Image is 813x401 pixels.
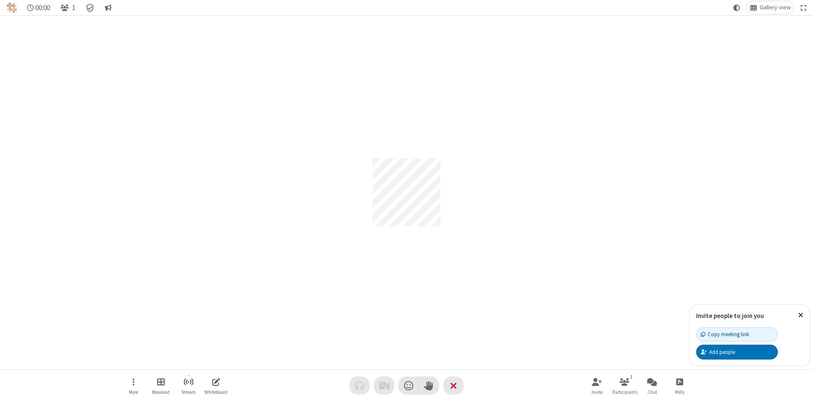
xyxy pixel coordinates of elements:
[584,373,610,398] button: Invite participants (Alt+I)
[747,1,794,14] button: Change layout
[203,373,229,398] button: Open shared whiteboard
[419,376,439,395] button: Raise hand
[647,390,657,395] span: Chat
[696,312,764,320] label: Invite people to join you
[612,390,637,395] span: Participants
[35,4,50,12] span: 00:00
[443,376,464,395] button: End or leave meeting
[675,390,684,395] span: Polls
[7,3,17,13] img: QA Selenium DO NOT DELETE OR CHANGE
[57,1,79,14] button: Open participant list
[101,1,115,14] button: Conversation
[349,376,370,395] button: Audio problem - check your Internet connection or call by phone
[148,373,174,398] button: Manage Breakout Rooms
[176,373,201,398] button: Start streaming
[374,376,394,395] button: Video
[667,373,692,398] button: Open poll
[129,390,138,395] span: More
[592,390,603,395] span: Invite
[628,373,635,381] div: 1
[152,390,170,395] span: Breakout
[792,305,810,326] button: Close popover
[121,373,146,398] button: Open menu
[205,390,227,395] span: Whiteboard
[398,376,419,395] button: Send a reaction
[696,345,778,359] button: Add people
[24,1,54,14] div: Timer
[730,1,744,14] button: Using system theme
[612,373,637,398] button: Open participant list
[760,4,791,11] span: Gallery view
[82,1,98,14] div: Meeting details Encryption enabled
[797,1,810,14] button: Fullscreen
[72,4,75,12] span: 1
[696,327,778,342] button: Copy meeting link
[701,330,749,338] div: Copy meeting link
[181,390,196,395] span: Stream
[639,373,665,398] button: Open chat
